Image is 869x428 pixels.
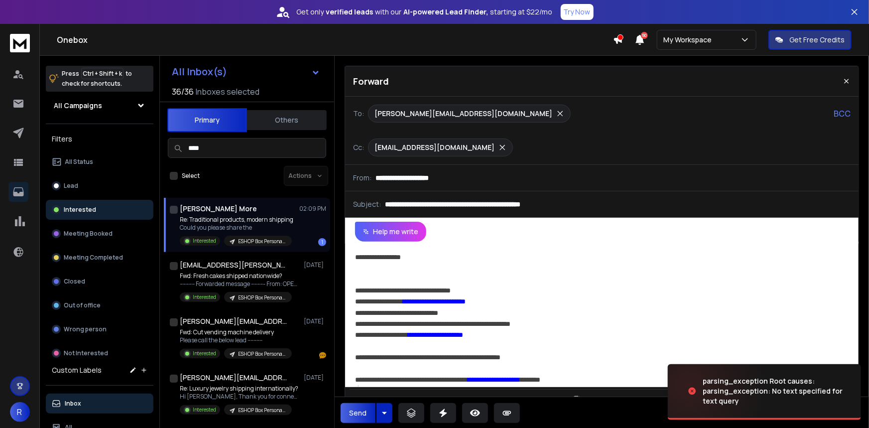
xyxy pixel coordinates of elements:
span: Ctrl + Shift + k [81,68,124,79]
p: Get only with our starting at $22/mo [297,7,553,17]
button: Get Free Credits [768,30,852,50]
button: Closed [46,272,153,291]
h3: Inboxes selected [196,86,259,98]
p: Closed [64,278,85,285]
p: Interested [64,206,96,214]
p: [PERSON_NAME][EMAIL_ADDRESS][DOMAIN_NAME] [374,109,552,119]
div: 1 [318,238,326,246]
p: Lead [64,182,78,190]
p: [EMAIL_ADDRESS][DOMAIN_NAME] [374,143,495,152]
button: Code View [593,392,612,412]
p: Re: Traditional products, modern shipping [180,216,293,224]
p: All Status [65,158,93,166]
strong: AI-powered Lead Finder, [404,7,489,17]
p: Re: Luxury jewelry shipping internationally? [180,385,299,393]
button: Emoticons [549,392,568,412]
p: To: [353,109,364,119]
button: Inbox [46,394,153,414]
p: Press to check for shortcuts. [62,69,132,89]
p: My Workspace [663,35,716,45]
h1: [EMAIL_ADDRESS][PERSON_NAME][DOMAIN_NAME] [180,260,289,270]
h1: All Campaigns [54,101,102,111]
button: Out of office [46,295,153,315]
p: Cc: [353,143,364,152]
h1: [PERSON_NAME][EMAIL_ADDRESS][PERSON_NAME][DOMAIN_NAME] +1 [180,373,289,383]
p: Meeting Completed [64,254,123,262]
p: Please call the below lead ---------- [180,336,292,344]
p: Fwd: Cut vending machine delivery [180,328,292,336]
p: Interested [193,237,216,245]
p: ESHOP Box Personalization_Opens_[DATE] [238,238,286,245]
p: Try Now [564,7,591,17]
p: Subject: [353,199,381,209]
p: Get Free Credits [789,35,845,45]
button: More Text [485,392,503,412]
img: image [668,364,767,418]
button: Send [341,403,375,423]
button: All Status [46,152,153,172]
p: Could you please share the [180,224,293,232]
p: From: [353,173,372,183]
h1: [PERSON_NAME] More [180,204,257,214]
button: All Inbox(s) [164,62,328,82]
p: [DATE] [304,261,326,269]
p: [DATE] [304,374,326,382]
button: R [10,402,30,422]
button: Meeting Completed [46,248,153,268]
label: Select [182,172,200,180]
button: Italic (Ctrl+I) [443,392,462,412]
h1: Onebox [57,34,613,46]
p: Wrong person [64,325,107,333]
p: Hi [PERSON_NAME], Thank you for connecting [180,393,299,401]
p: ESHOP Box Personalization_Opens_[DATE] [238,407,286,414]
p: Interested [193,406,216,414]
h1: All Inbox(s) [172,67,227,77]
h3: Custom Labels [52,365,102,375]
span: 36 / 36 [172,86,194,98]
p: ESHOP Box Personalization_Opens_[DATE] [238,294,286,301]
button: All Campaigns [46,96,153,116]
button: Insert Image (Ctrl+P) [528,392,547,412]
button: Signature [570,392,589,412]
p: ---------- Forwarded message --------- From: OPERATIONS [180,280,299,288]
h1: [PERSON_NAME][EMAIL_ADDRESS][DOMAIN_NAME] +1 [180,316,289,326]
button: Help me write [355,222,426,242]
button: Underline (Ctrl+U) [464,392,483,412]
button: AI Rephrase [348,392,418,412]
p: BCC [834,108,851,120]
p: Forward [353,74,389,88]
p: Interested [193,350,216,357]
button: Others [247,109,327,131]
img: logo [10,34,30,52]
button: Try Now [561,4,594,20]
button: Insert Link (Ctrl+K) [507,392,526,412]
p: ESHOP Box Personalization_Opens_[DATE] [238,350,286,358]
button: Wrong person [46,319,153,339]
p: Interested [193,293,216,301]
div: parsing_exception Root causes: parsing_exception: No text specified for text query [703,376,849,406]
p: Fwd: Fresh cakes shipped nationwide? [180,272,299,280]
p: Out of office [64,301,101,309]
p: 02:09 PM [299,205,326,213]
p: Not Interested [64,349,108,357]
p: [DATE] [304,317,326,325]
button: Interested [46,200,153,220]
h3: Filters [46,132,153,146]
button: Primary [167,108,247,132]
p: Inbox [65,400,81,408]
button: Bold (Ctrl+B) [422,392,441,412]
p: Meeting Booked [64,230,113,238]
button: Not Interested [46,343,153,363]
button: Meeting Booked [46,224,153,244]
span: 50 [641,32,648,39]
strong: verified leads [326,7,373,17]
button: Lead [46,176,153,196]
